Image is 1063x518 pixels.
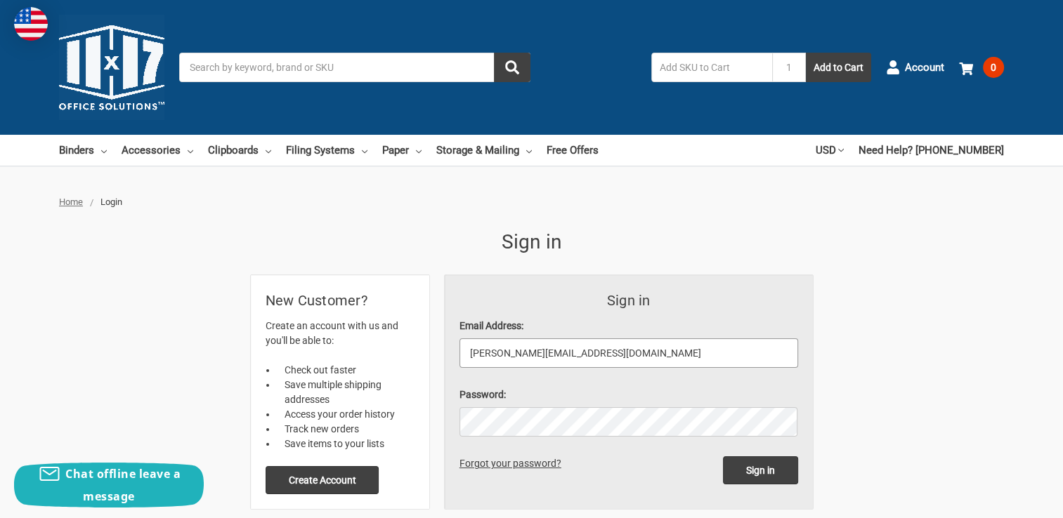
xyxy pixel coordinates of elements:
[277,437,415,451] li: Save items to your lists
[266,474,379,485] a: Create Account
[459,319,798,333] label: Email Address:
[59,135,107,166] a: Binders
[277,378,415,407] li: Save multiple shipping addresses
[886,49,944,86] a: Account
[905,60,944,76] span: Account
[723,456,798,484] input: Sign in
[959,49,1004,86] a: 0
[547,135,599,166] a: Free Offers
[816,135,844,166] a: USD
[436,135,532,166] a: Storage & Mailing
[266,290,415,311] h2: New Customer?
[266,466,379,494] button: Create Account
[459,458,566,469] a: Forgot your password?
[277,422,415,437] li: Track new orders
[14,463,204,507] button: Chat offline leave a message
[122,135,193,166] a: Accessories
[100,197,122,207] span: Login
[806,53,871,82] button: Add to Cart
[251,227,813,257] h1: Sign in
[286,135,367,166] a: Filing Systems
[208,135,271,166] a: Clipboards
[266,319,415,348] p: Create an account with us and you'll be able to:
[459,290,798,311] h3: Sign in
[277,407,415,422] li: Access your order history
[179,53,530,82] input: Search by keyword, brand or SKU
[459,387,798,402] label: Password:
[382,135,422,166] a: Paper
[65,466,181,504] span: Chat offline leave a message
[983,57,1004,78] span: 0
[59,197,83,207] a: Home
[277,363,415,378] li: Check out faster
[859,135,1004,166] a: Need Help? [PHONE_NUMBER]
[59,15,164,120] img: 11x17.com
[14,7,48,41] img: duty and tax information for United States
[651,53,772,82] input: Add SKU to Cart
